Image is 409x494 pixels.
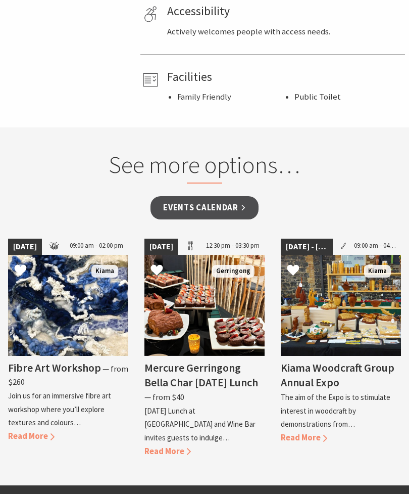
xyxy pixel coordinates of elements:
[8,431,55,442] span: Read More
[144,361,258,390] h4: Mercure Gerringong Bella Char [DATE] Lunch
[8,239,128,459] a: [DATE] 09:00 am - 02:00 pm Fibre Art Kiama Fibre Art Workshop ⁠— from $260 Join us for an immersi...
[8,239,42,255] span: [DATE]
[177,91,284,105] li: Family Friendly
[349,239,401,255] span: 09:00 am - 04:00 pm
[144,255,265,356] img: Christmas Day Lunch Buffet at Bella Char
[281,361,394,390] h4: Kiama Woodcraft Group Annual Expo
[281,255,401,356] img: Kiama Woodcraft Group Display
[144,239,265,459] a: [DATE] 12:30 pm - 03:30 pm Christmas Day Lunch Buffet at Bella Char Gerringong Mercure Gerringong...
[140,254,173,289] button: Click to Favourite Mercure Gerringong Bella Char Christmas Day Lunch
[281,239,401,459] a: [DATE] - [DATE] 09:00 am - 04:00 pm Kiama Woodcraft Group Display Kiama Kiama Woodcraft Group Ann...
[8,361,101,375] h4: Fibre Art Workshop
[65,239,128,255] span: 09:00 am - 02:00 pm
[294,91,401,105] li: Public Toilet
[78,151,332,184] h2: See more options…
[281,393,390,429] p: The aim of the Expo is to stimulate interest in woodcraft by demonstrations from…
[91,265,118,278] span: Kiama
[144,392,184,403] span: ⁠— from $40
[277,254,310,289] button: Click to Favourite Kiama Woodcraft Group Annual Expo
[4,254,37,289] button: Click to Favourite Fibre Art Workshop
[144,446,191,457] span: Read More
[281,433,327,443] span: Read More
[212,265,254,278] span: Gerringong
[144,407,255,443] p: [DATE] Lunch at [GEOGRAPHIC_DATA] and Wine Bar invites guests to indulge…
[201,239,265,255] span: 12:30 pm - 03:30 pm
[8,391,111,428] p: Join us for an immersive fibre art workshop where you’ll explore textures and colours…
[167,26,401,39] p: Actively welcomes people with access needs.
[8,255,128,356] img: Fibre Art
[144,239,178,255] span: [DATE]
[150,197,259,220] a: Events Calendar
[167,70,401,84] h4: Facilities
[364,265,391,278] span: Kiama
[281,239,333,255] span: [DATE] - [DATE]
[167,5,401,19] h4: Accessibility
